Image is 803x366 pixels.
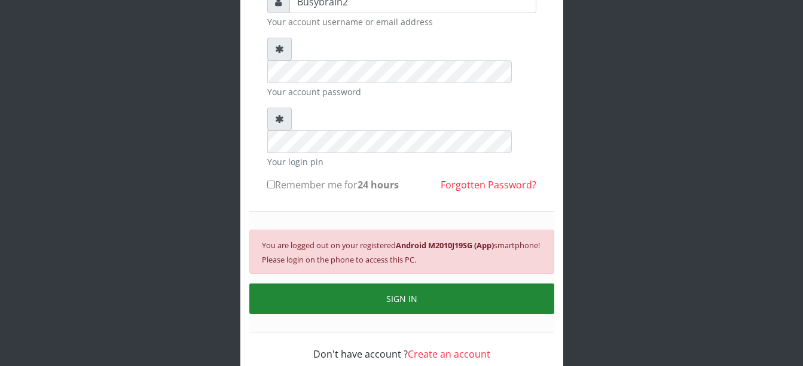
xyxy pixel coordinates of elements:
small: Your login pin [267,155,536,168]
small: Your account password [267,86,536,98]
a: Create an account [408,347,490,361]
a: Forgotten Password? [441,178,536,191]
small: Your account username or email address [267,16,536,28]
b: 24 hours [358,178,399,191]
button: SIGN IN [249,283,554,314]
input: Remember me for24 hours [267,181,275,188]
label: Remember me for [267,178,399,192]
small: You are logged out on your registered smartphone! Please login on the phone to access this PC. [262,240,540,265]
div: Don't have account ? [267,333,536,361]
b: Android M2010J19SG (App) [396,240,494,251]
